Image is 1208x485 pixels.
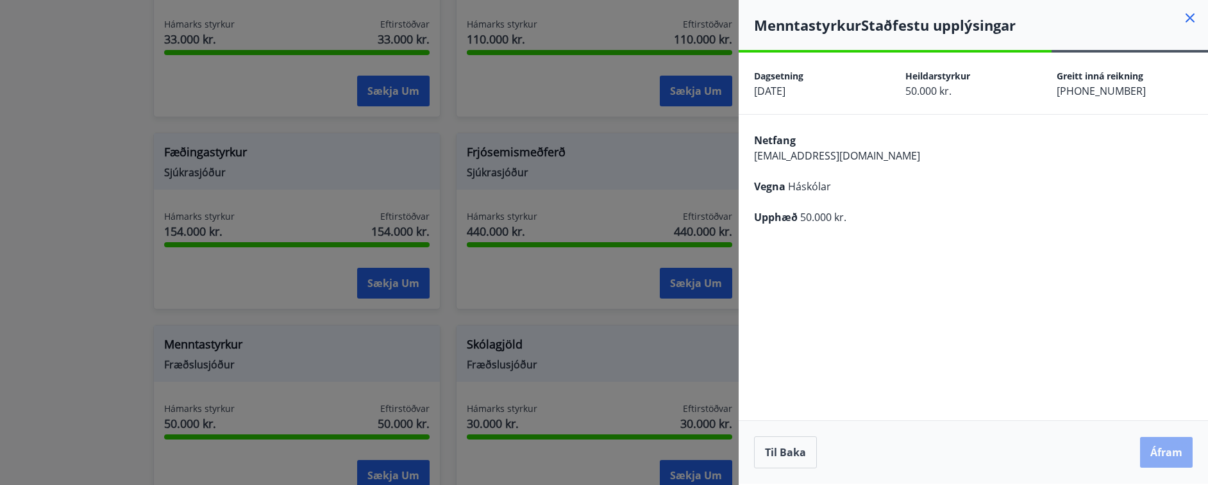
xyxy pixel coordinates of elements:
[1140,437,1193,468] button: Áfram
[754,133,796,147] span: Netfang
[754,436,817,468] button: Til baka
[905,84,952,98] span: 50.000 kr.
[754,210,798,224] span: Upphæð
[754,70,803,82] span: Dagsetning
[754,179,785,193] span: Vegna
[800,210,846,224] span: 50.000 kr.
[905,70,970,82] span: Heildarstyrkur
[788,179,831,193] span: Háskólar
[1057,84,1146,98] span: [PHONE_NUMBER]
[1057,70,1143,82] span: Greitt inná reikning
[754,149,920,163] span: [EMAIL_ADDRESS][DOMAIN_NAME]
[754,15,1208,35] h4: Menntastyrkur Staðfestu upplýsingar
[754,84,785,98] span: [DATE]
